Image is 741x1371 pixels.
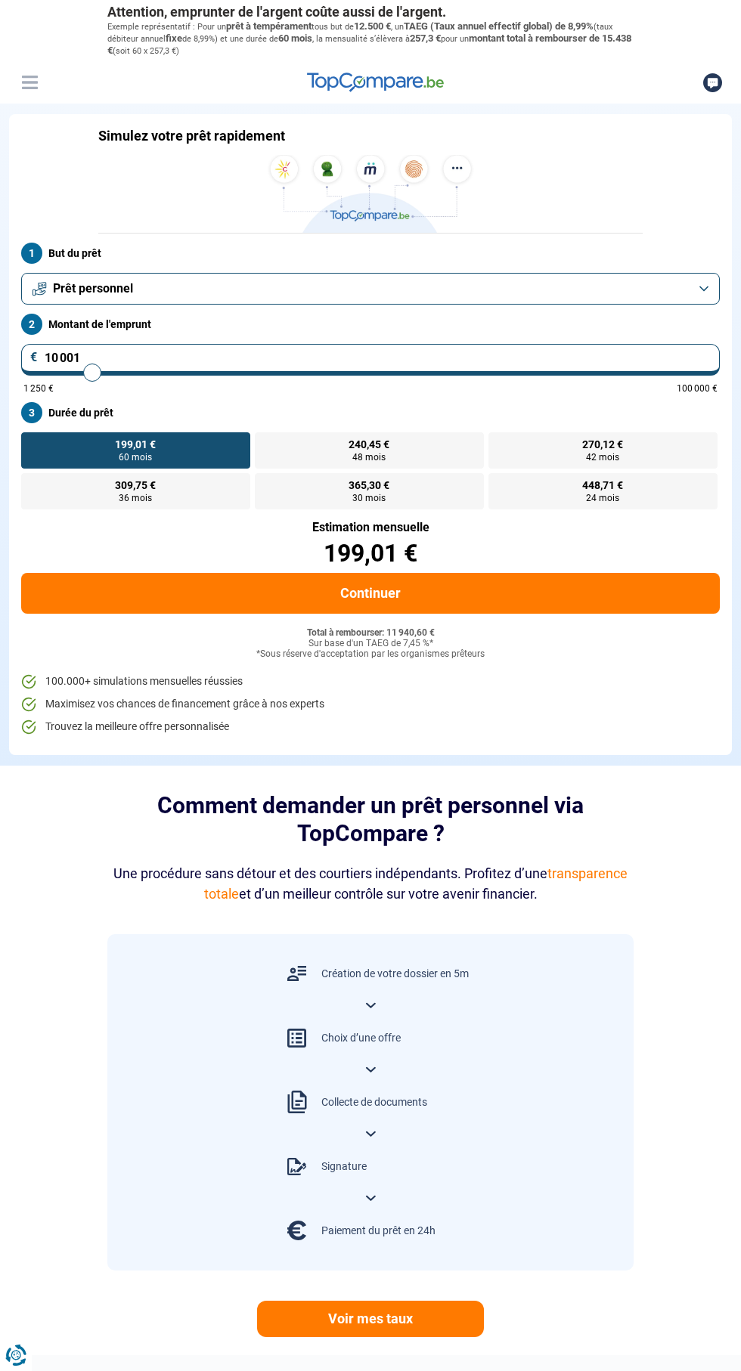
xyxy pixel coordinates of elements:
div: Paiement du prêt en 24h [321,1224,436,1239]
label: Montant de l'emprunt [21,314,720,335]
button: Prêt personnel [21,273,720,305]
div: Sur base d'un TAEG de 7,45 %* [21,639,720,649]
label: But du prêt [21,243,720,264]
li: Maximisez vos chances de financement grâce à nos experts [21,697,720,712]
span: € [30,351,38,364]
span: 365,30 € [349,480,389,491]
li: Trouvez la meilleure offre personnalisée [21,720,720,735]
h2: Comment demander un prêt personnel via TopCompare ? [107,791,634,848]
span: 448,71 € [582,480,623,491]
span: 48 mois [352,453,386,462]
span: Prêt personnel [53,280,133,297]
span: 309,75 € [115,480,156,491]
span: 12.500 € [354,20,391,32]
span: 270,12 € [582,439,623,450]
span: TAEG (Taux annuel effectif global) de 8,99% [404,20,594,32]
span: transparence totale [204,865,628,902]
span: montant total à rembourser de 15.438 € [107,32,631,56]
div: Collecte de documents [321,1095,427,1110]
img: TopCompare [307,73,444,92]
span: 199,01 € [115,439,156,450]
h1: Simulez votre prêt rapidement [98,128,285,144]
div: *Sous réserve d'acceptation par les organismes prêteurs [21,649,720,660]
a: Voir mes taux [257,1301,484,1337]
span: 30 mois [352,494,386,503]
span: 1 250 € [23,384,54,393]
label: Durée du prêt [21,402,720,423]
div: 199,01 € [21,541,720,565]
div: Signature [321,1159,367,1174]
span: 24 mois [586,494,619,503]
div: Estimation mensuelle [21,521,720,534]
img: TopCompare.be [265,155,476,233]
li: 100.000+ simulations mensuelles réussies [21,674,720,689]
button: Continuer [21,573,720,614]
span: 60 mois [119,453,152,462]
div: Une procédure sans détour et des courtiers indépendants. Profitez d’une et d’un meilleur contrôle... [107,863,634,904]
span: 257,3 € [410,32,441,44]
p: Attention, emprunter de l'argent coûte aussi de l'argent. [107,4,634,20]
p: Exemple représentatif : Pour un tous but de , un (taux débiteur annuel de 8,99%) et une durée de ... [107,20,634,57]
span: fixe [166,32,182,44]
span: prêt à tempérament [226,20,312,32]
span: 240,45 € [349,439,389,450]
div: Création de votre dossier en 5m [321,967,469,982]
span: 60 mois [278,32,312,44]
span: 100 000 € [677,384,718,393]
span: 36 mois [119,494,152,503]
button: Menu [18,71,41,94]
span: 42 mois [586,453,619,462]
div: Total à rembourser: 11 940,60 € [21,628,720,639]
div: Choix d’une offre [321,1031,401,1046]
